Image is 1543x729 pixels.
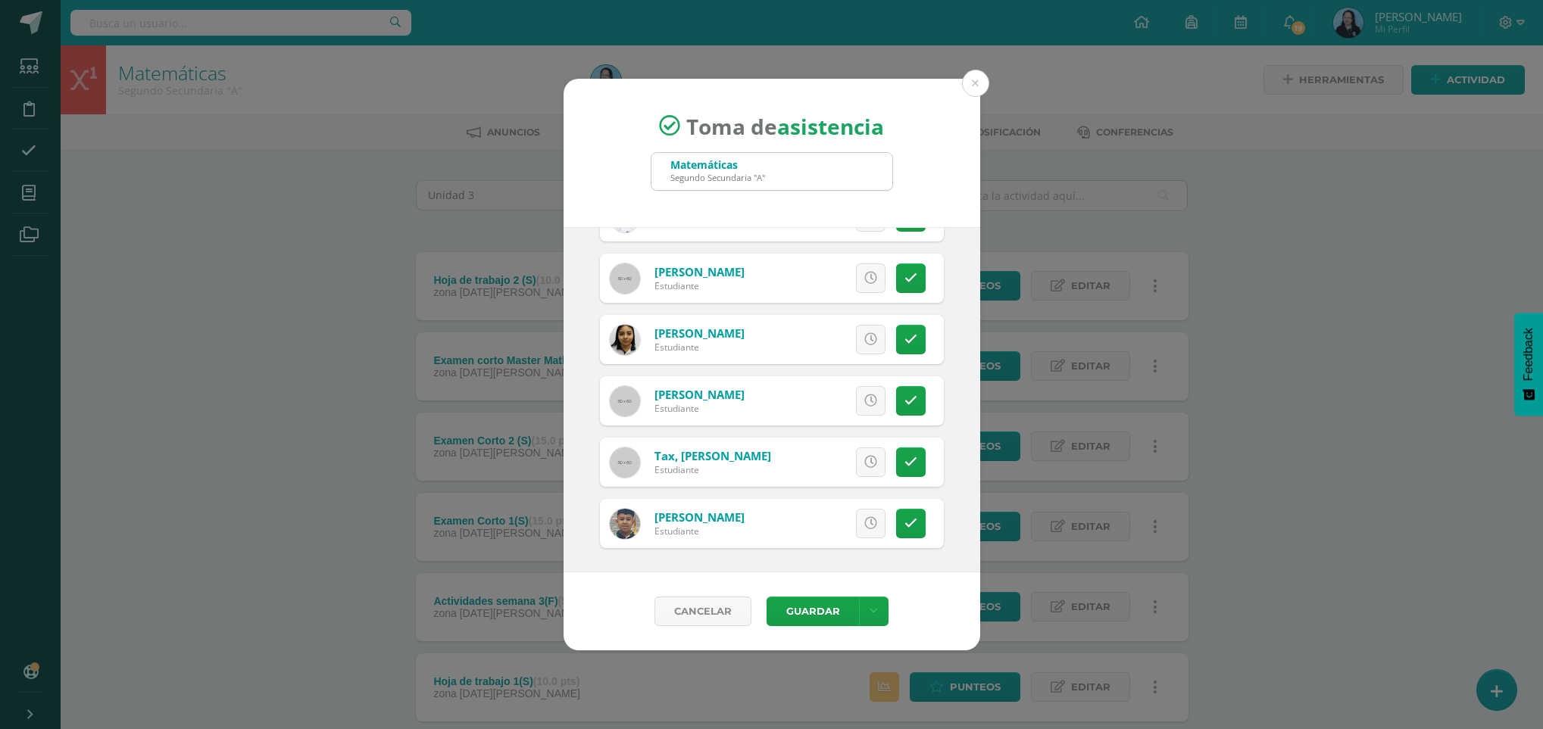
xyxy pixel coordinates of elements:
[654,525,745,537] div: Estudiante
[610,263,640,294] img: 60x60
[610,325,640,355] img: cb5122c201f9398b1344ce1e181552bc.png
[670,172,765,183] div: Segundo Secundaria "A"
[654,597,751,626] a: Cancelar
[777,111,884,140] strong: asistencia
[767,597,859,626] button: Guardar
[654,264,745,279] a: [PERSON_NAME]
[654,463,771,476] div: Estudiante
[1522,328,1535,381] span: Feedback
[962,70,989,97] button: Close (Esc)
[610,509,640,539] img: dc264ad1a84285d415b5d21ef9d2d9ea.png
[610,447,640,478] img: 60x60
[654,341,745,354] div: Estudiante
[654,279,745,292] div: Estudiante
[610,386,640,416] img: 60x60
[670,157,765,172] div: Matemáticas
[651,153,892,190] input: Busca un grado o sección aquí...
[654,326,745,341] a: [PERSON_NAME]
[1514,313,1543,416] button: Feedback - Mostrar encuesta
[654,448,771,463] a: Tax, [PERSON_NAME]
[654,387,745,402] a: [PERSON_NAME]
[686,111,884,140] span: Toma de
[654,509,745,525] a: [PERSON_NAME]
[654,402,745,415] div: Estudiante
